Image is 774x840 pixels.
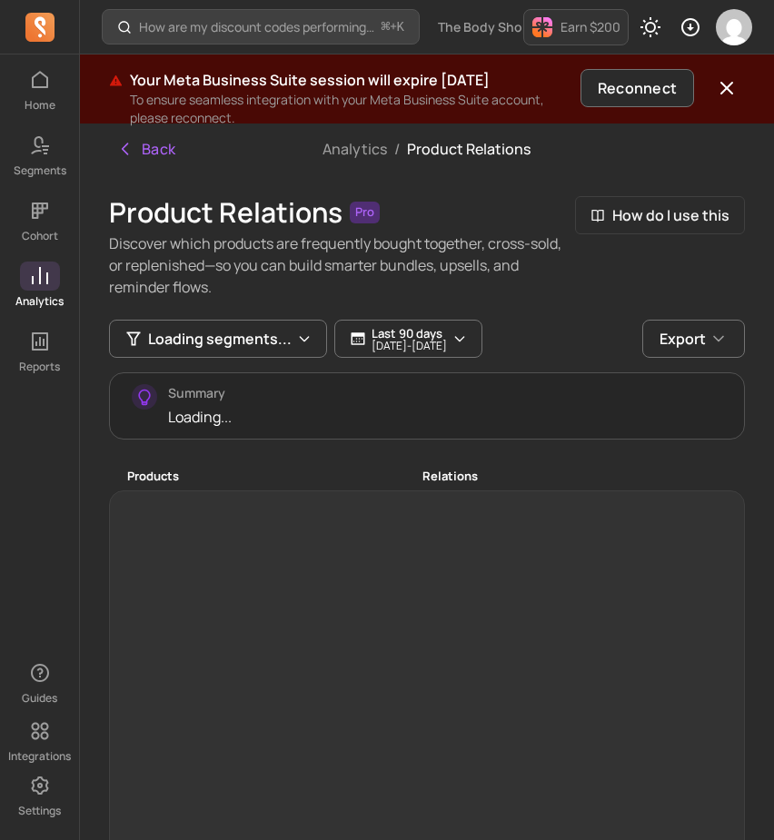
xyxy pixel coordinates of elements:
p: Reports [19,360,60,374]
span: / [387,139,407,159]
button: Earn $200 [523,9,629,45]
button: Loading segments... [109,320,327,358]
p: Products [127,469,179,483]
p: Last 90 days [372,326,447,341]
span: Export [660,328,706,350]
p: Settings [18,804,61,818]
button: Guides [20,655,60,709]
span: Product Relations [407,139,531,159]
p: Home [25,98,55,113]
a: Analytics [322,139,387,159]
p: To ensure seamless integration with your Meta Business Suite account, please reconnect. [130,91,573,127]
button: Export [642,320,745,358]
div: Loading... [168,406,232,428]
button: Toggle dark mode [632,9,669,45]
p: Cohort [22,229,58,243]
button: Back [109,131,184,167]
p: Segments [14,163,66,178]
h1: Product Relations [109,196,342,229]
p: [DATE] - [DATE] [372,341,447,351]
kbd: ⌘ [381,16,391,39]
p: Analytics [15,294,64,309]
p: Relations [412,469,478,483]
button: The Body Shop [427,11,563,44]
p: Guides [22,691,57,706]
p: How are my discount codes performing daily? [139,18,374,36]
span: Pro [350,202,380,223]
button: How do I use this [575,196,745,234]
kbd: K [397,20,404,35]
img: avatar [716,9,752,45]
button: Last 90 days[DATE]-[DATE] [334,320,482,358]
span: + [382,17,404,36]
p: Earn $200 [561,18,620,36]
button: Reconnect [580,69,694,107]
span: The Body Shop [438,18,531,36]
button: How are my discount codes performing daily?⌘+K [102,9,420,44]
p: Your Meta Business Suite session will expire [DATE] [130,69,573,91]
span: Loading segments... [148,328,292,350]
p: Discover which products are frequently bought together, cross-sold, or replenished—so you can bui... [109,232,575,298]
p: Integrations [8,749,71,764]
p: Summary [168,384,232,402]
